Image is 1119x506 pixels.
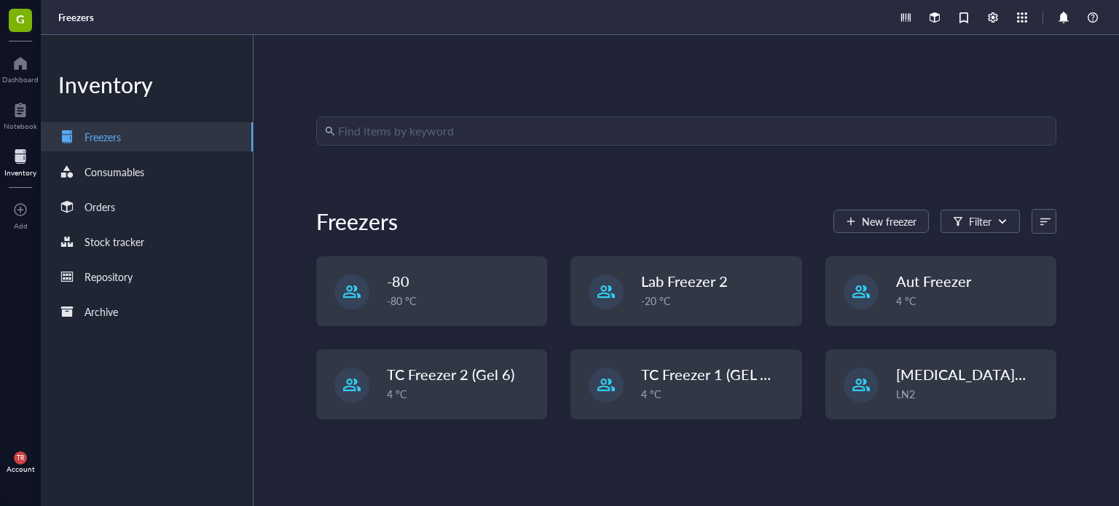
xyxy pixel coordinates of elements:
div: Inventory [4,168,36,177]
span: [MEDICAL_DATA] Galileo [896,364,1064,384]
div: Freezers [85,129,121,145]
a: Stock tracker [41,227,253,256]
div: Add [14,221,28,230]
a: Inventory [4,145,36,177]
div: Dashboard [2,75,39,84]
div: Orders [85,199,115,215]
div: Archive [85,304,118,320]
a: Consumables [41,157,253,186]
button: New freezer [833,210,929,233]
div: LN2 [896,386,1047,402]
div: Repository [85,269,133,285]
span: Lab Freezer 2 [641,271,728,291]
div: -80 °C [387,293,538,309]
div: 4 °C [896,293,1047,309]
span: New freezer [862,216,916,227]
span: -80 [387,271,409,291]
a: Freezers [58,11,97,24]
div: Consumables [85,164,144,180]
div: 4 °C [641,386,792,402]
span: TC Freezer 1 (GEL 1) [641,364,772,384]
div: Stock tracker [85,234,144,250]
div: -20 °C [641,293,792,309]
span: Aut Freezer [896,271,971,291]
a: Archive [41,297,253,326]
a: Orders [41,192,253,221]
span: G [16,9,25,28]
div: Notebook [4,122,37,130]
a: Repository [41,262,253,291]
a: Freezers [41,122,253,151]
div: Account [7,465,35,473]
div: 4 °C [387,386,538,402]
a: Notebook [4,98,37,130]
a: Dashboard [2,52,39,84]
div: Inventory [41,70,253,99]
div: Filter [969,213,992,229]
span: TC Freezer 2 (Gel 6) [387,364,514,384]
div: Freezers [316,207,398,236]
span: TR [17,454,24,462]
